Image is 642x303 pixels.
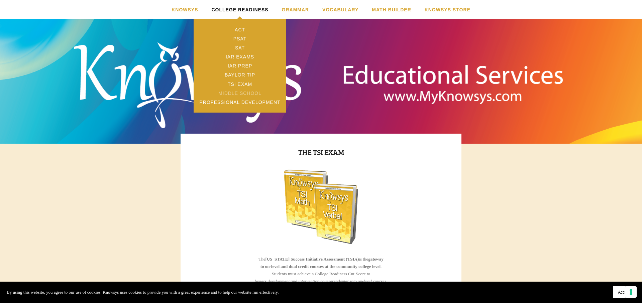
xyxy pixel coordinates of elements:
[7,289,279,296] p: By using this website, you agree to our use of cookies. Knowsys uses cookies to provide you with ...
[613,286,635,298] button: Accept
[265,257,359,262] strong: [US_STATE] Success Initiative Assessment (TSIA)
[228,29,414,119] a: Knowsys Educational Services
[194,43,286,52] a: SAT
[194,25,286,34] a: ACT
[284,169,358,244] img: 20190503 TSI stacked - trans.png
[198,256,444,285] p: The is the . Students must achieve a College Readiness Cut-Score to and .
[194,70,286,80] a: Baylor TIP
[198,146,444,158] h1: The tsi exam
[255,279,334,284] em: bypass development and intervention courses
[260,264,381,269] strong: to on-level and dual credit courses at the community college level
[194,61,286,70] a: IAR Prep
[194,34,286,43] a: PSAT
[618,290,630,295] span: Accept
[194,52,286,61] a: IAR Exams
[368,257,384,262] strong: gateway
[194,98,286,107] a: Professional Development
[194,80,286,89] a: TSI Exam
[194,89,286,98] a: Middle School
[340,279,386,284] em: enter into on-level courses
[625,286,637,298] button: Your consent preferences for tracking technologies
